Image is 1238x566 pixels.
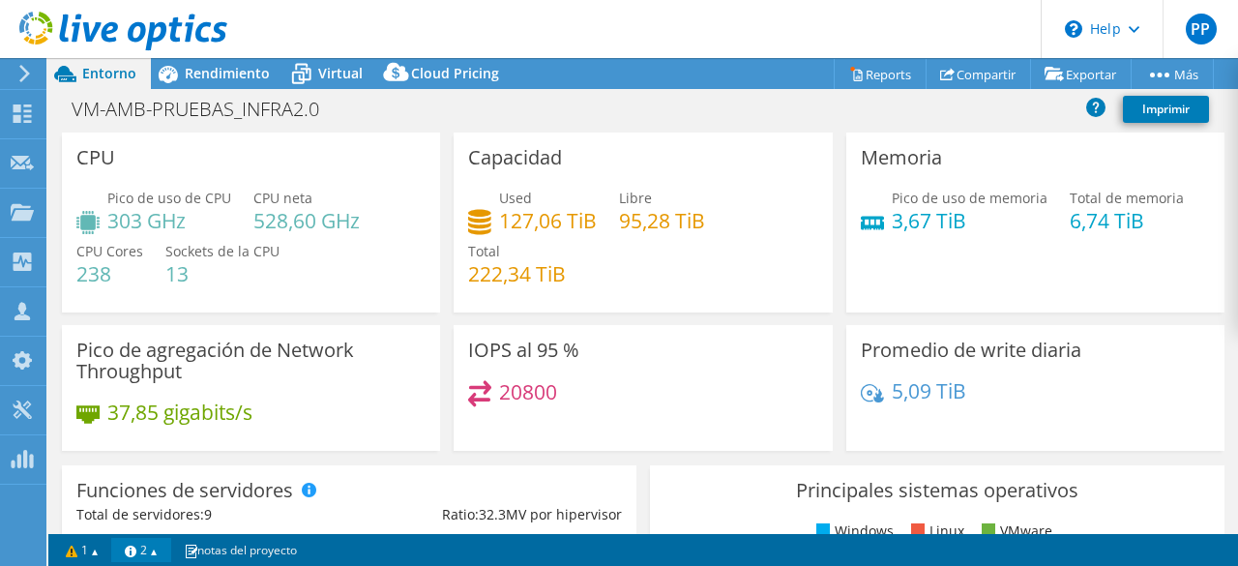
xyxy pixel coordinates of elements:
span: Entorno [82,64,136,82]
h3: Pico de agregación de Network Throughput [76,340,426,382]
span: Virtual [318,64,363,82]
h3: IOPS al 95 % [468,340,579,361]
h3: Principales sistemas operativos [664,480,1210,501]
h4: 13 [165,263,280,284]
span: Sockets de la CPU [165,242,280,260]
li: Windows [811,521,894,542]
h4: 6,74 TiB [1070,210,1184,231]
h4: 95,28 TiB [619,210,705,231]
h4: 5,09 TiB [892,380,966,402]
span: CPU Cores [76,242,143,260]
li: VMware [977,521,1052,542]
span: PP [1186,14,1217,45]
div: Total de servidores: [76,504,349,525]
h4: 528,60 GHz [253,210,360,231]
span: 9 [204,505,212,523]
span: Rendimiento [185,64,270,82]
h4: 222,34 TiB [468,263,566,284]
a: 1 [52,538,112,562]
span: CPU neta [253,189,312,207]
span: Libre [619,189,652,207]
a: Reports [834,59,927,89]
a: Imprimir [1123,96,1209,123]
h4: 303 GHz [107,210,231,231]
h3: Memoria [861,147,942,168]
span: Pico de uso de CPU [107,189,231,207]
li: Linux [906,521,964,542]
span: Pico de uso de memoria [892,189,1047,207]
a: 2 [111,538,171,562]
span: 32.3 [479,505,506,523]
h4: 238 [76,263,143,284]
div: Ratio: MV por hipervisor [349,504,622,525]
h4: 127,06 TiB [499,210,597,231]
a: Compartir [926,59,1031,89]
span: Used [499,189,532,207]
span: Total de memoria [1070,189,1184,207]
h4: 37,85 gigabits/s [107,402,252,423]
h3: Promedio de write diaria [861,340,1081,361]
h1: VM-AMB-PRUEBAS_INFRA2.0 [63,99,349,120]
a: notas del proyecto [170,538,310,562]
span: Cloud Pricing [411,64,499,82]
span: Total [468,242,500,260]
a: Exportar [1030,59,1132,89]
a: Más [1131,59,1214,89]
h3: Funciones de servidores [76,480,293,501]
h3: CPU [76,147,115,168]
h3: Capacidad [468,147,562,168]
h4: 3,67 TiB [892,210,1047,231]
h4: 20800 [499,381,557,402]
svg: \n [1065,20,1082,38]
